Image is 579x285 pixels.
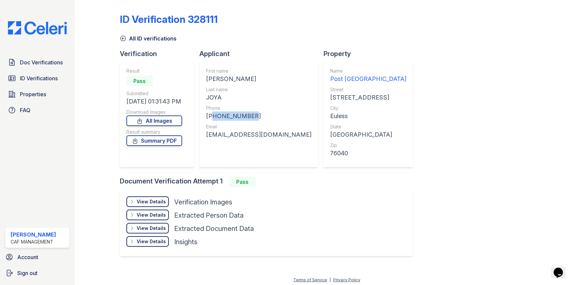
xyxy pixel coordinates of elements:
span: Sign out [17,269,37,277]
span: Properties [20,90,46,98]
a: FAQ [5,104,69,117]
div: Street [330,86,406,93]
div: Document Verification Attempt 1 [120,177,418,187]
img: CE_Logo_Blue-a8612792a0a2168367f1c8372b55b34899dd931a85d93a1a3d3e32e68fde9ad4.png [3,21,72,35]
div: Last name [206,86,312,93]
div: View Details [137,212,166,218]
a: Summary PDF [126,135,182,146]
span: FAQ [20,106,31,114]
a: Privacy Policy [333,277,360,282]
div: Pass [229,177,256,187]
div: Result summary [126,129,182,135]
a: All Images [126,115,182,126]
div: View Details [137,225,166,232]
div: Post [GEOGRAPHIC_DATA] [330,74,406,84]
div: [PHONE_NUMBER] [206,111,312,121]
div: CAF Management [11,239,56,245]
div: State [330,123,406,130]
div: JOYA [206,93,312,102]
div: [PERSON_NAME] [11,231,56,239]
div: Pass [126,76,153,86]
div: Email [206,123,312,130]
a: ID Verifications [5,72,69,85]
a: Sign out [3,266,72,280]
div: View Details [137,198,166,205]
a: Name Post [GEOGRAPHIC_DATA] [330,68,406,84]
div: Extracted Person Data [174,211,244,220]
a: Properties [5,88,69,101]
div: Phone [206,105,312,111]
span: Account [17,253,38,261]
div: First name [206,68,312,74]
div: [GEOGRAPHIC_DATA] [330,130,406,139]
div: [STREET_ADDRESS] [330,93,406,102]
div: [DATE] 01:31:43 PM [126,97,182,106]
div: Insights [174,237,197,247]
div: Download Images [126,109,182,115]
div: Applicant [199,49,324,58]
div: Euless [330,111,406,121]
div: View Details [137,238,166,245]
a: Account [3,250,72,264]
span: Doc Verifications [20,58,63,66]
div: [PERSON_NAME] [206,74,312,84]
div: Verification [120,49,199,58]
div: Submitted [126,90,182,97]
div: [EMAIL_ADDRESS][DOMAIN_NAME] [206,130,312,139]
span: ID Verifications [20,74,58,82]
a: All ID verifications [120,35,177,42]
iframe: chat widget [551,258,572,278]
div: Zip [330,142,406,149]
div: Property [324,49,418,58]
a: Doc Verifications [5,56,69,69]
div: 76040 [330,149,406,158]
div: City [330,105,406,111]
div: Verification Images [174,197,232,207]
div: Name [330,68,406,74]
div: Result [126,68,182,74]
div: Extracted Document Data [174,224,254,233]
div: ID Verification 328111 [120,13,218,25]
div: | [329,277,331,282]
a: Terms of Service [293,277,327,282]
